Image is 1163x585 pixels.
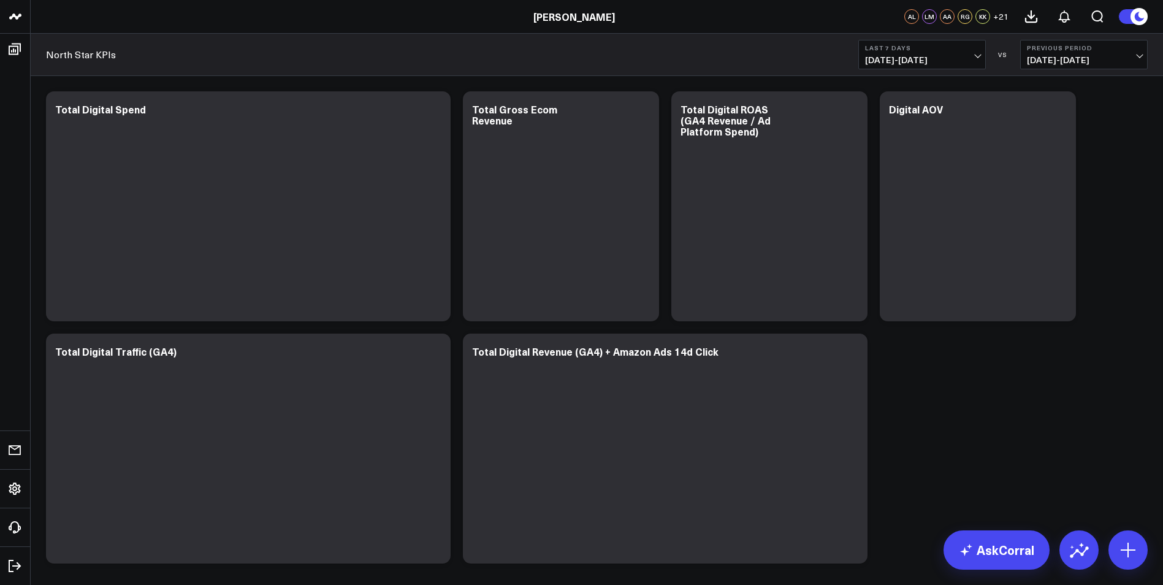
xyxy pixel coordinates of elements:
[865,44,979,52] b: Last 7 Days
[993,9,1009,24] button: +21
[1027,44,1141,52] b: Previous Period
[1020,40,1148,69] button: Previous Period[DATE]-[DATE]
[904,9,919,24] div: AL
[889,102,943,116] div: Digital AOV
[55,345,177,358] div: Total Digital Traffic (GA4)
[55,102,146,116] div: Total Digital Spend
[975,9,990,24] div: KK
[993,12,1009,21] span: + 21
[472,345,719,358] div: Total Digital Revenue (GA4) + Amazon Ads 14d Click
[472,102,557,127] div: Total Gross Ecom Revenue
[922,9,937,24] div: LM
[533,10,615,23] a: [PERSON_NAME]
[681,102,771,138] div: Total Digital ROAS (GA4 Revenue / Ad Platform Spend)
[1027,55,1141,65] span: [DATE] - [DATE]
[46,48,116,61] a: North Star KPIs
[992,51,1014,58] div: VS
[858,40,986,69] button: Last 7 Days[DATE]-[DATE]
[940,9,955,24] div: AA
[944,530,1050,570] a: AskCorral
[958,9,972,24] div: RG
[865,55,979,65] span: [DATE] - [DATE]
